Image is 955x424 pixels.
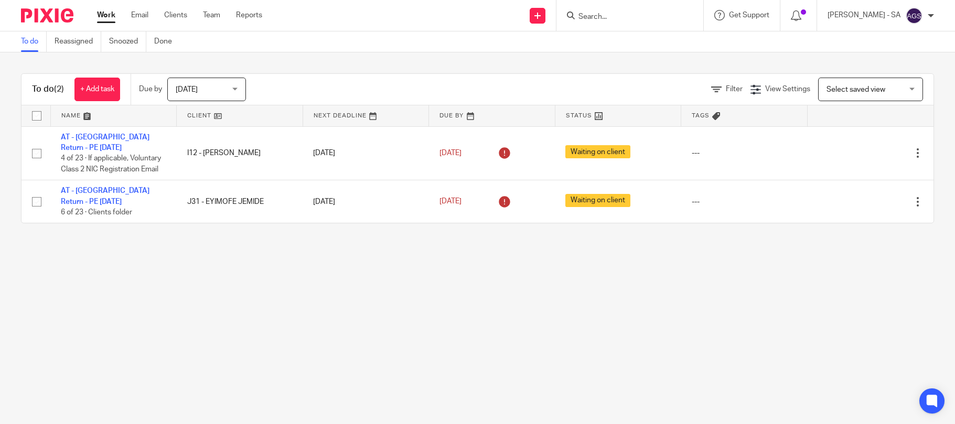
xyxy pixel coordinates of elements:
div: --- [692,148,797,158]
a: Team [203,10,220,20]
a: Done [154,31,180,52]
span: Select saved view [827,86,885,93]
h1: To do [32,84,64,95]
a: Email [131,10,148,20]
a: AT - [GEOGRAPHIC_DATA] Return - PE [DATE] [61,187,149,205]
a: Reassigned [55,31,101,52]
span: [DATE] [439,198,462,205]
div: --- [692,197,797,207]
input: Search [577,13,672,22]
span: Waiting on client [565,145,630,158]
span: Filter [726,85,743,93]
span: View Settings [765,85,810,93]
a: Clients [164,10,187,20]
td: [DATE] [303,126,429,180]
a: Reports [236,10,262,20]
a: AT - [GEOGRAPHIC_DATA] Return - PE [DATE] [61,134,149,151]
span: (2) [54,85,64,93]
a: To do [21,31,47,52]
span: [DATE] [176,86,198,93]
img: Pixie [21,8,73,23]
a: Work [97,10,115,20]
span: [DATE] [439,149,462,157]
span: Waiting on client [565,194,630,207]
td: [DATE] [303,180,429,223]
span: 6 of 23 · Clients folder [61,209,132,216]
td: J31 - EYIMOFE JEMIDE [177,180,303,223]
p: Due by [139,84,162,94]
span: Tags [692,113,710,118]
a: + Add task [74,78,120,101]
a: Snoozed [109,31,146,52]
span: Get Support [729,12,769,19]
span: 4 of 23 · If applicable, Voluntary Class 2 NIC Registration Email [61,155,161,173]
td: I12 - [PERSON_NAME] [177,126,303,180]
p: [PERSON_NAME] - SA [828,10,900,20]
img: svg%3E [906,7,922,24]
